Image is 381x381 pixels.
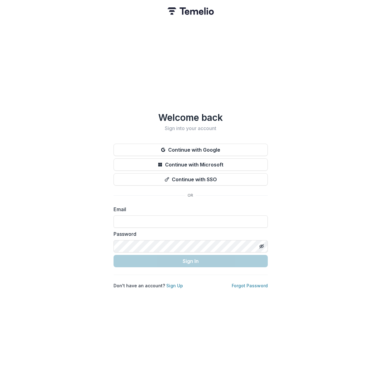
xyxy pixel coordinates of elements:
h2: Sign into your account [114,125,268,131]
button: Sign In [114,255,268,267]
h1: Welcome back [114,112,268,123]
button: Continue with Google [114,144,268,156]
button: Toggle password visibility [257,241,267,251]
label: Email [114,206,264,213]
a: Forgot Password [232,283,268,288]
img: Temelio [168,7,214,15]
button: Continue with SSO [114,173,268,186]
button: Continue with Microsoft [114,158,268,171]
a: Sign Up [166,283,183,288]
p: Don't have an account? [114,282,183,289]
label: Password [114,230,264,238]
